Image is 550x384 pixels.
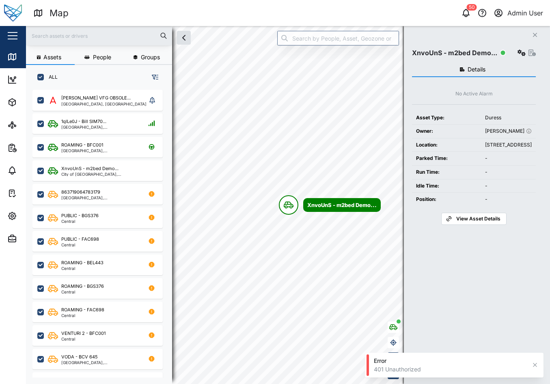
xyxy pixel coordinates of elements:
[61,377,97,384] div: VODA - BEG 570
[61,266,104,270] div: Central
[61,236,99,243] div: PUBLIC - FAC698
[21,166,46,175] div: Alarms
[507,8,543,18] div: Admin User
[21,121,41,129] div: Sites
[44,74,58,80] label: ALL
[374,357,526,365] div: Error
[21,98,46,107] div: Assets
[21,75,58,84] div: Dashboard
[61,290,104,294] div: Central
[61,313,104,317] div: Central
[141,54,160,60] span: Groups
[21,189,43,198] div: Tasks
[468,67,485,72] span: Details
[493,7,544,19] button: Admin User
[61,95,131,101] div: [PERSON_NAME] VFG OBSOLE...
[279,195,381,215] div: Map marker
[21,52,39,61] div: Map
[43,54,61,60] span: Assets
[416,155,477,162] div: Parked Time:
[61,259,104,266] div: ROAMING - BEL443
[61,354,98,360] div: VODA - BCV 645
[93,54,111,60] span: People
[61,102,147,106] div: [GEOGRAPHIC_DATA], [GEOGRAPHIC_DATA]
[61,243,99,247] div: Central
[4,4,22,22] img: Main Logo
[21,211,50,220] div: Settings
[416,196,477,203] div: Position:
[61,172,158,176] div: City of [GEOGRAPHIC_DATA], [GEOGRAPHIC_DATA]
[61,283,104,290] div: ROAMING - BGS376
[61,330,106,337] div: VENTURI 2 - BFC001
[416,114,477,122] div: Asset Type:
[61,306,104,313] div: ROAMING - FAC698
[485,155,532,162] div: -
[61,165,119,172] div: XnvoUnS - m2bed Demo...
[26,26,550,384] canvas: Map
[485,196,532,203] div: -
[374,365,526,373] div: 401 Unauthorized
[61,337,106,341] div: Central
[467,4,477,11] div: 50
[50,6,69,20] div: Map
[61,212,99,219] div: PUBLIC - BGS376
[61,142,103,149] div: ROAMING - BFC001
[61,196,139,200] div: [GEOGRAPHIC_DATA], [GEOGRAPHIC_DATA]
[61,149,139,153] div: [GEOGRAPHIC_DATA], [GEOGRAPHIC_DATA]
[416,127,477,135] div: Owner:
[32,87,172,378] div: grid
[31,30,167,42] input: Search assets or drivers
[416,141,477,149] div: Location:
[61,219,99,223] div: Central
[485,168,532,176] div: -
[21,143,49,152] div: Reports
[21,234,45,243] div: Admin
[277,31,399,45] input: Search by People, Asset, Geozone or Place
[485,141,532,149] div: [STREET_ADDRESS]
[61,125,139,129] div: [GEOGRAPHIC_DATA], [GEOGRAPHIC_DATA]
[456,213,500,224] span: View Asset Details
[416,182,477,190] div: Idle Time:
[485,114,532,122] div: Duress
[441,213,506,225] a: View Asset Details
[485,127,532,135] div: [PERSON_NAME]
[455,90,493,98] div: No Active Alarm
[61,360,139,365] div: [GEOGRAPHIC_DATA], [GEOGRAPHIC_DATA]
[61,189,100,196] div: 863719064783179
[485,182,532,190] div: -
[61,118,106,125] div: 1qlLe0J - Bill SIM70...
[307,201,377,209] div: XnvoUnS - m2bed Demo...
[416,168,477,176] div: Run Time:
[412,48,497,58] div: XnvoUnS - m2bed Demo...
